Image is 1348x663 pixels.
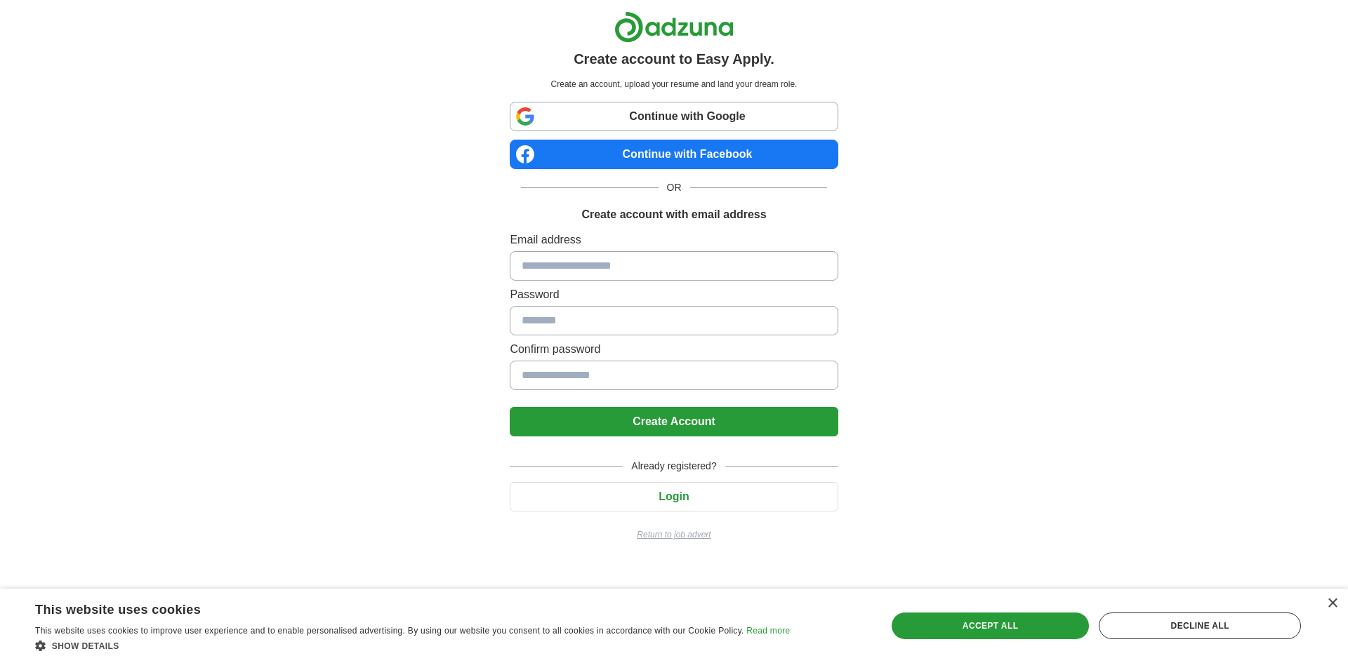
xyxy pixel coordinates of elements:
[35,597,755,618] div: This website uses cookies
[510,482,838,511] button: Login
[510,407,838,436] button: Create Account
[510,286,838,303] label: Password
[510,341,838,358] label: Confirm password
[510,102,838,131] a: Continue with Google
[614,11,734,43] img: Adzuna logo
[510,232,838,248] label: Email address
[746,626,790,636] a: Read more, opens a new window
[35,626,744,636] span: This website uses cookies to improve user experience and to enable personalised advertising. By u...
[510,140,838,169] a: Continue with Facebook
[513,78,835,91] p: Create an account, upload your resume and land your dream role.
[35,638,790,652] div: Show details
[1327,598,1337,609] div: Close
[1099,612,1301,639] div: Decline all
[623,459,725,474] span: Already registered?
[510,490,838,502] a: Login
[892,612,1090,639] div: Accept all
[52,641,119,651] span: Show details
[659,180,690,195] span: OR
[510,528,838,541] a: Return to job advert
[581,206,766,223] h1: Create account with email address
[574,48,774,69] h1: Create account to Easy Apply.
